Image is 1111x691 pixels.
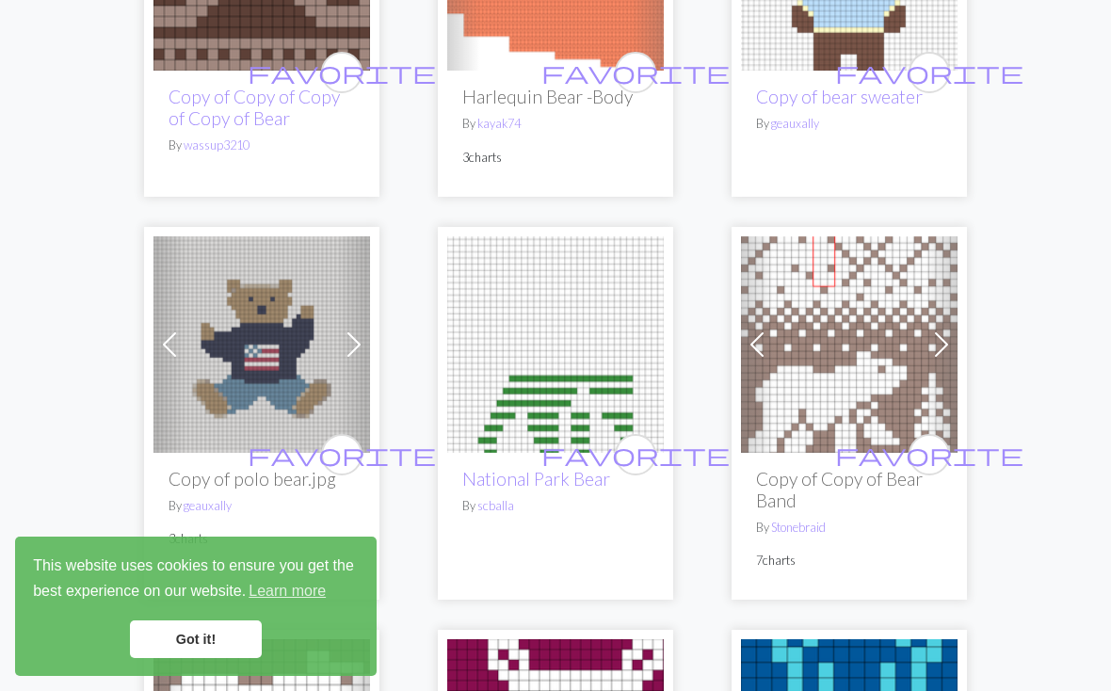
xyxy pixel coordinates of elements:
[321,434,362,475] button: favourite
[835,57,1023,87] span: favorite
[33,554,359,605] span: This website uses cookies to ensure you get the best experience on our website.
[130,620,262,658] a: dismiss cookie message
[15,537,377,676] div: cookieconsent
[447,236,664,453] img: National Park Bear
[248,57,436,87] span: favorite
[153,236,370,453] img: polo bear.jpg
[248,54,436,91] i: favourite
[909,434,950,475] button: favourite
[447,333,664,351] a: National Park Bear
[756,115,942,133] p: By
[541,436,730,474] i: favourite
[462,497,649,515] p: By
[756,552,942,570] p: 7 charts
[246,577,329,605] a: learn more about cookies
[477,116,521,131] a: kayak74
[169,468,355,490] h2: Copy of polo bear.jpg
[169,86,340,129] a: Copy of Copy of Copy of Copy of Bear
[541,57,730,87] span: favorite
[541,440,730,469] span: favorite
[756,519,942,537] p: By
[153,333,370,351] a: polo bear.jpg
[771,116,819,131] a: geauxally
[462,468,610,490] a: National Park Bear
[169,530,355,548] p: 3 charts
[909,52,950,93] button: favourite
[248,440,436,469] span: favorite
[835,54,1023,91] i: favourite
[835,436,1023,474] i: favourite
[184,498,232,513] a: geauxally
[248,436,436,474] i: favourite
[321,52,362,93] button: favourite
[835,440,1023,469] span: favorite
[462,115,649,133] p: By
[462,149,649,167] p: 3 charts
[169,137,355,154] p: By
[477,498,514,513] a: scballa
[169,497,355,515] p: By
[756,468,942,511] h2: Copy of Copy of Bear Band
[741,333,958,351] a: Bear band og
[615,52,656,93] button: favourite
[615,434,656,475] button: favourite
[462,86,649,107] h2: Harlequin Bear -Body
[184,137,250,153] a: wassup3210
[756,86,923,107] a: Copy of bear sweater
[771,520,826,535] a: Stonebraid
[541,54,730,91] i: favourite
[741,236,958,453] img: Bear band og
